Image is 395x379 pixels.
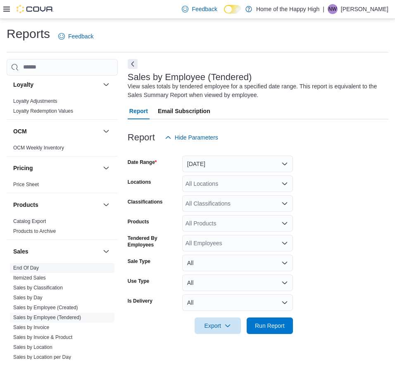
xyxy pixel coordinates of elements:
button: All [182,255,293,271]
span: Catalog Export [13,218,46,225]
a: Sales by Classification [13,285,63,291]
h3: Sales [13,247,29,256]
span: Price Sheet [13,181,39,188]
div: Natasha Walsh [328,4,338,14]
p: [PERSON_NAME] [341,4,388,14]
button: Open list of options [281,220,288,227]
button: Next [128,59,138,69]
a: Sales by Invoice & Product [13,334,72,340]
button: Open list of options [281,240,288,246]
button: Pricing [13,164,100,172]
h3: Pricing [13,164,33,172]
a: Sales by Employee (Created) [13,305,78,310]
p: Home of the Happy High [256,4,319,14]
a: Sales by Day [13,295,43,301]
a: Price Sheet [13,182,39,187]
button: Hide Parameters [162,129,221,146]
span: Hide Parameters [175,133,218,142]
a: Feedback [178,1,220,17]
div: Loyalty [7,96,118,119]
img: Cova [17,5,54,13]
input: Dark Mode [224,5,241,14]
span: Sales by Location [13,344,52,351]
button: [DATE] [182,156,293,172]
a: Products to Archive [13,228,56,234]
a: Catalog Export [13,218,46,224]
label: Products [128,218,149,225]
h3: Loyalty [13,81,33,89]
button: Export [195,317,241,334]
span: Feedback [192,5,217,13]
button: Sales [101,246,111,256]
label: Date Range [128,159,157,166]
button: Run Report [247,317,293,334]
button: All [182,294,293,311]
span: Report [129,103,148,119]
a: OCM Weekly Inventory [13,145,64,151]
h3: Sales by Employee (Tendered) [128,72,252,82]
button: Open list of options [281,200,288,207]
span: Products to Archive [13,228,56,235]
div: Pricing [7,180,118,193]
h3: Report [128,133,155,142]
div: Products [7,216,118,239]
p: | [323,4,324,14]
label: Locations [128,179,151,185]
div: OCM [7,143,118,156]
label: Tendered By Employees [128,235,179,248]
button: Open list of options [281,180,288,187]
button: Loyalty [101,80,111,90]
a: Sales by Employee (Tendered) [13,315,81,320]
label: Classifications [128,199,163,205]
div: View sales totals by tendered employee for a specified date range. This report is equivalent to t... [128,82,384,99]
h3: Products [13,201,38,209]
span: Export [200,317,236,334]
span: Sales by Employee (Created) [13,304,78,311]
a: Sales by Invoice [13,325,49,330]
button: OCM [101,126,111,136]
span: Sales by Invoice & Product [13,334,72,341]
a: End Of Day [13,265,39,271]
button: Sales [13,247,100,256]
a: Feedback [55,28,97,45]
span: Sales by Employee (Tendered) [13,314,81,321]
label: Sale Type [128,258,150,265]
h3: OCM [13,127,27,135]
a: Sales by Location per Day [13,354,71,360]
span: Run Report [255,322,285,330]
label: Use Type [128,278,149,284]
span: Sales by Location per Day [13,354,71,360]
button: OCM [13,127,100,135]
button: Pricing [101,163,111,173]
span: Sales by Invoice [13,324,49,331]
span: NW [328,4,337,14]
button: Products [13,201,100,209]
button: All [182,275,293,291]
a: Loyalty Adjustments [13,98,57,104]
h1: Reports [7,26,50,42]
a: Sales by Location [13,344,52,350]
span: Feedback [68,32,93,40]
button: Loyalty [13,81,100,89]
span: Sales by Day [13,294,43,301]
a: Loyalty Redemption Values [13,108,73,114]
a: Itemized Sales [13,275,46,281]
label: Is Delivery [128,298,152,304]
button: Products [101,200,111,210]
span: Email Subscription [158,103,210,119]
